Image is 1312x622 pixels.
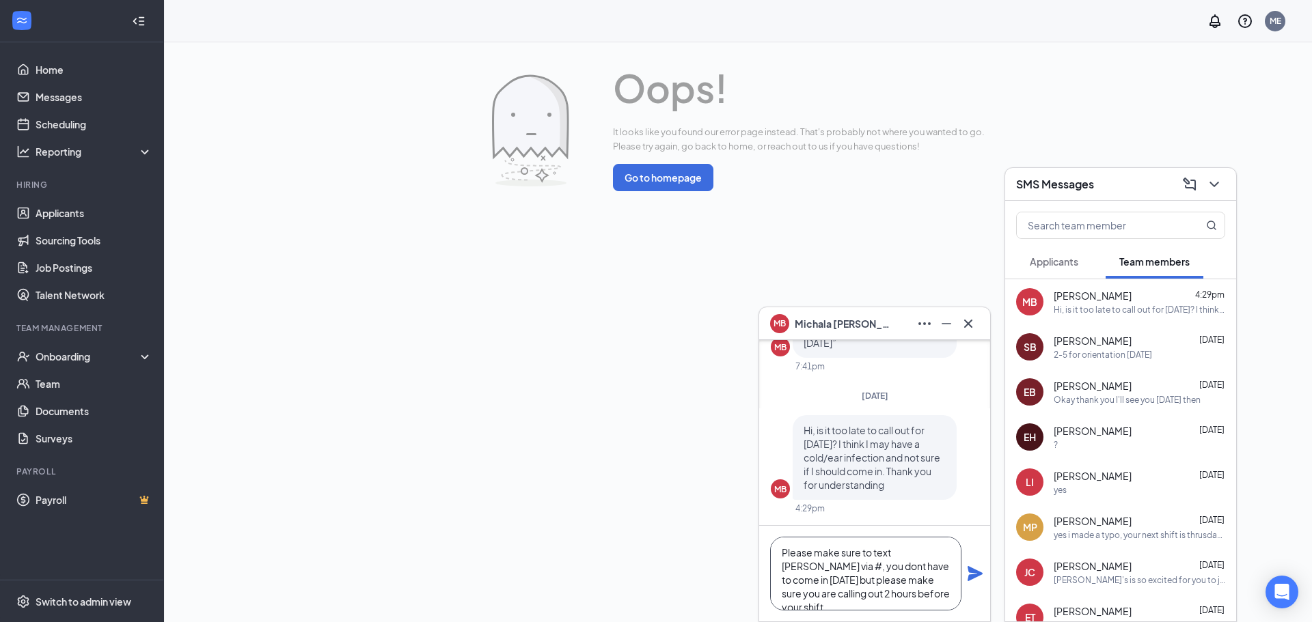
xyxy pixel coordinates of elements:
[935,313,957,335] button: Minimize
[1119,255,1190,268] span: Team members
[1054,529,1225,541] div: yes i made a typo, your next shift is thrusday night.
[960,315,976,332] svg: Cross
[1054,334,1132,348] span: [PERSON_NAME]
[1207,13,1223,29] svg: Notifications
[16,322,150,334] div: Team Management
[1195,289,1225,300] span: 4:29pm
[613,59,985,117] span: Oops!
[36,111,152,138] a: Scheduling
[1206,176,1222,193] svg: ChevronDown
[36,486,152,513] a: PayrollCrown
[36,425,152,452] a: Surveys
[1030,255,1078,268] span: Applicants
[1016,177,1094,192] h3: SMS Messages
[938,315,955,332] svg: Minimize
[1054,484,1067,496] div: yes
[1026,475,1034,489] div: LI
[1199,470,1225,480] span: [DATE]
[1054,394,1201,406] div: Okay thank you I'll see you [DATE] then
[1054,559,1132,573] span: [PERSON_NAME]
[1023,520,1037,534] div: MP
[132,14,146,28] svg: Collapse
[1024,340,1037,354] div: SB
[1017,212,1179,238] input: Search team member
[15,14,29,27] svg: WorkstreamLogo
[967,565,983,582] svg: Plane
[795,316,890,331] span: Michala [PERSON_NAME]
[36,281,152,309] a: Talent Network
[1054,304,1225,315] div: Hi, is it too late to call out for [DATE]? I think I may have a cold/ear infection and not sure i...
[1054,349,1152,361] div: 2-5 for orientation [DATE]
[36,199,152,227] a: Applicants
[774,483,787,495] div: MB
[1206,220,1217,231] svg: MagnifyingGlass
[914,313,935,335] button: Ellipses
[770,537,961,610] textarea: Please make sure to text [PERSON_NAME] via #, you dont have to come in [DATE] but please make sur...
[16,179,150,190] div: Hiring
[1199,380,1225,390] span: [DATE]
[1266,576,1298,608] div: Open Intercom Messenger
[957,313,979,335] button: Cross
[1054,379,1132,393] span: [PERSON_NAME]
[804,424,940,491] span: Hi, is it too late to call out for [DATE]? I think I may have a cold/ear infection and not sure i...
[1054,424,1132,438] span: [PERSON_NAME]
[613,125,985,153] span: It looks like you found our error page instead. That's probably not where you wanted to go. Pleas...
[1022,295,1037,309] div: MB
[36,397,152,425] a: Documents
[1179,173,1201,195] button: ComposeMessage
[16,145,30,158] svg: Analysis
[36,145,153,158] div: Reporting
[36,370,152,397] a: Team
[862,391,888,401] span: [DATE]
[1054,574,1225,586] div: [PERSON_NAME]'s is so excited for you to join our team! Do you know anyone else who might be inte...
[36,83,152,111] a: Messages
[1054,439,1058,451] div: ?
[1199,425,1225,435] span: [DATE]
[1024,385,1036,399] div: EB
[1024,565,1035,579] div: JC
[916,315,933,332] svg: Ellipses
[1237,13,1253,29] svg: QuestionInfo
[1270,15,1281,27] div: ME
[795,503,825,514] div: 4:29pm
[795,361,825,372] div: 7:41pm
[36,595,131,608] div: Switch to admin view
[36,56,152,83] a: Home
[1199,515,1225,525] span: [DATE]
[36,227,152,254] a: Sourcing Tools
[16,466,150,477] div: Payroll
[16,595,30,608] svg: Settings
[1181,176,1198,193] svg: ComposeMessage
[1054,604,1132,618] span: [PERSON_NAME]
[774,341,787,353] div: MB
[16,350,30,363] svg: UserCheck
[613,164,713,191] button: Go to homepage
[36,350,141,363] div: Onboarding
[1199,560,1225,570] span: [DATE]
[1054,289,1132,302] span: [PERSON_NAME]
[1203,173,1225,195] button: ChevronDown
[1054,469,1132,483] span: [PERSON_NAME]
[1054,514,1132,528] span: [PERSON_NAME]
[1024,430,1036,444] div: EH
[492,74,569,186] img: Error
[36,254,152,281] a: Job Postings
[1199,335,1225,345] span: [DATE]
[1199,605,1225,615] span: [DATE]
